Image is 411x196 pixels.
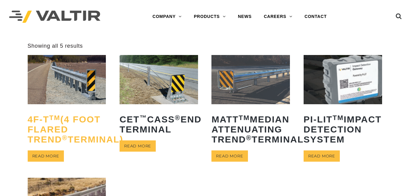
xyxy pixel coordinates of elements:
[120,110,198,139] h2: CET CASS End Terminal
[298,11,333,23] a: CONTACT
[28,55,106,149] a: 4F-TTM(4 Foot Flared TREND®Terminal)
[246,134,252,142] sup: ®
[9,11,100,23] img: Valtir
[239,114,250,122] sup: TM
[232,11,258,23] a: NEWS
[211,150,248,162] a: Read more about “MATTTM Median Attenuating TREND® Terminal”
[304,110,382,149] h2: PI-LIT Impact Detection System
[258,11,298,23] a: CAREERS
[188,11,232,23] a: PRODUCTS
[304,150,340,162] a: Read more about “PI-LITTM Impact Detection System”
[211,110,290,149] h2: MATT Median Attenuating TREND Terminal
[333,114,344,122] sup: TM
[211,55,290,149] a: MATTTMMedian Attenuating TREND®Terminal
[120,55,198,139] a: CET™CASS®End Terminal
[28,110,106,149] h2: 4F-T (4 Foot Flared TREND Terminal)
[120,140,156,152] a: Read more about “CET™ CASS® End Terminal”
[28,43,83,50] p: Showing all 5 results
[62,134,68,142] sup: ®
[49,114,61,122] sup: TM
[28,150,64,162] a: Read more about “4F-TTM (4 Foot Flared TREND® Terminal)”
[175,114,181,122] sup: ®
[146,11,188,23] a: COMPANY
[140,114,147,122] sup: ™
[304,55,382,149] a: PI-LITTMImpact Detection System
